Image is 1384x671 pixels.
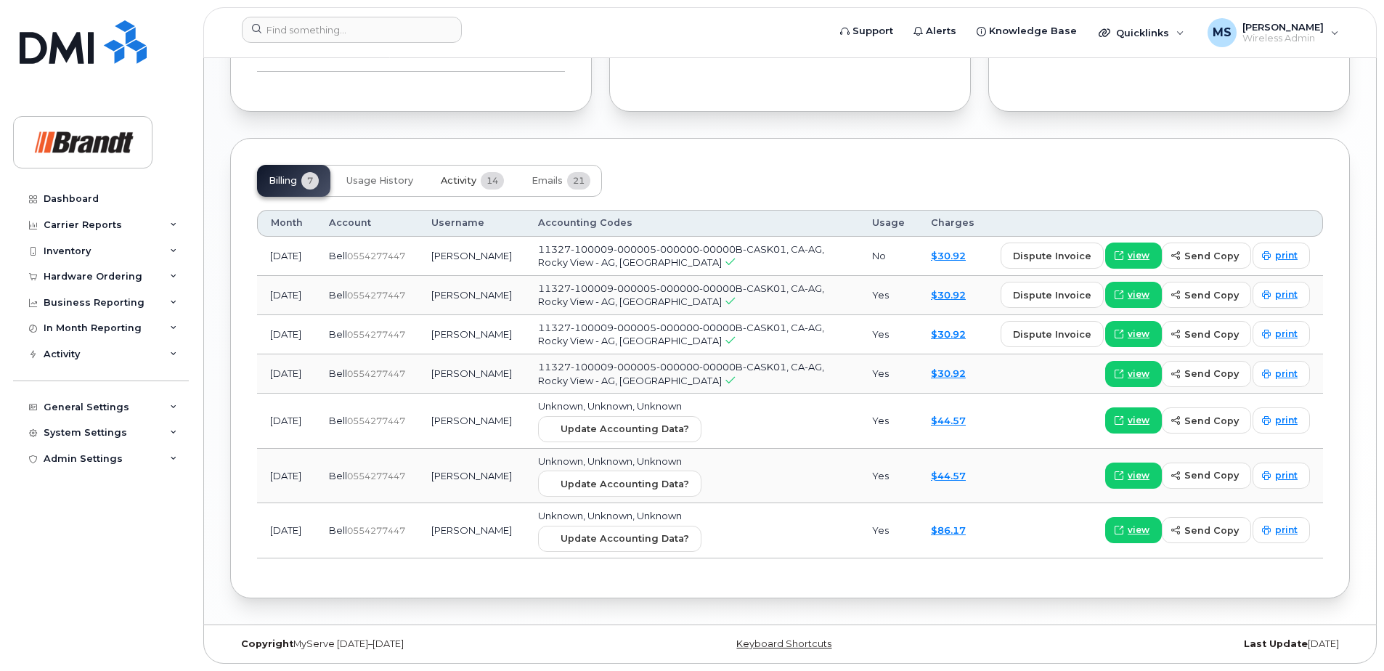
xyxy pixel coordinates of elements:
[1105,517,1162,543] a: view
[347,329,405,340] span: 0554277447
[1116,27,1169,38] span: Quicklinks
[1275,367,1298,381] span: print
[561,422,689,436] span: Update Accounting Data?
[329,328,347,340] span: Bell
[1128,288,1149,301] span: view
[1184,414,1239,428] span: send copy
[418,503,525,558] td: [PERSON_NAME]
[481,172,504,190] span: 14
[329,250,347,261] span: Bell
[538,416,701,442] button: Update Accounting Data?
[1253,282,1310,308] a: print
[1162,361,1251,387] button: send copy
[418,394,525,449] td: [PERSON_NAME]
[532,175,563,187] span: Emails
[567,172,590,190] span: 21
[1128,367,1149,381] span: view
[230,638,603,650] div: MyServe [DATE]–[DATE]
[1105,243,1162,269] a: view
[1213,24,1232,41] span: MS
[1128,328,1149,341] span: view
[329,470,347,481] span: Bell
[1253,517,1310,543] a: print
[1162,517,1251,543] button: send copy
[1013,249,1091,263] span: dispute invoice
[1162,282,1251,308] button: send copy
[859,276,918,315] td: Yes
[347,368,405,379] span: 0554277447
[1275,249,1298,262] span: print
[257,354,316,394] td: [DATE]
[1253,463,1310,489] a: print
[257,237,316,276] td: [DATE]
[347,290,405,301] span: 0554277447
[1088,18,1194,47] div: Quicklinks
[1128,249,1149,262] span: view
[1242,33,1324,44] span: Wireless Admin
[347,471,405,481] span: 0554277447
[1253,407,1310,434] a: print
[1242,21,1324,33] span: [PERSON_NAME]
[1275,524,1298,537] span: print
[931,524,966,536] a: $86.17
[257,449,316,504] td: [DATE]
[1162,407,1251,434] button: send copy
[538,282,824,308] span: 11327-100009-000005-000000-00000B-CASK01, CA-AG, Rocky View - AG, [GEOGRAPHIC_DATA]
[931,250,966,261] a: $30.92
[859,503,918,558] td: Yes
[1184,249,1239,263] span: send copy
[1244,638,1308,649] strong: Last Update
[538,510,682,521] span: Unknown, Unknown, Unknown
[926,24,956,38] span: Alerts
[736,638,831,649] a: Keyboard Shortcuts
[329,524,347,536] span: Bell
[1105,463,1162,489] a: view
[561,477,689,491] span: Update Accounting Data?
[931,415,966,426] a: $44.57
[257,276,316,315] td: [DATE]
[1184,468,1239,482] span: send copy
[242,17,462,43] input: Find something...
[966,17,1087,46] a: Knowledge Base
[241,638,293,649] strong: Copyright
[931,367,966,379] a: $30.92
[1001,282,1104,308] button: dispute invoice
[852,24,893,38] span: Support
[859,237,918,276] td: No
[989,24,1077,38] span: Knowledge Base
[1162,243,1251,269] button: send copy
[418,276,525,315] td: [PERSON_NAME]
[418,210,525,236] th: Username
[931,289,966,301] a: $30.92
[1253,361,1310,387] a: print
[1013,288,1091,302] span: dispute invoice
[418,315,525,354] td: [PERSON_NAME]
[257,210,316,236] th: Month
[1253,243,1310,269] a: print
[538,400,682,412] span: Unknown, Unknown, Unknown
[346,175,413,187] span: Usage History
[931,470,966,481] a: $44.57
[859,210,918,236] th: Usage
[859,315,918,354] td: Yes
[538,526,701,552] button: Update Accounting Data?
[1275,469,1298,482] span: print
[257,503,316,558] td: [DATE]
[977,638,1350,650] div: [DATE]
[538,455,682,467] span: Unknown, Unknown, Unknown
[1105,361,1162,387] a: view
[347,525,405,536] span: 0554277447
[830,17,903,46] a: Support
[1105,321,1162,347] a: view
[316,210,418,236] th: Account
[347,251,405,261] span: 0554277447
[1184,328,1239,341] span: send copy
[1001,243,1104,269] button: dispute invoice
[418,237,525,276] td: [PERSON_NAME]
[1013,328,1091,341] span: dispute invoice
[931,328,966,340] a: $30.92
[1197,18,1349,47] div: Megan Scheel
[1105,282,1162,308] a: view
[1105,407,1162,434] a: view
[1184,524,1239,537] span: send copy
